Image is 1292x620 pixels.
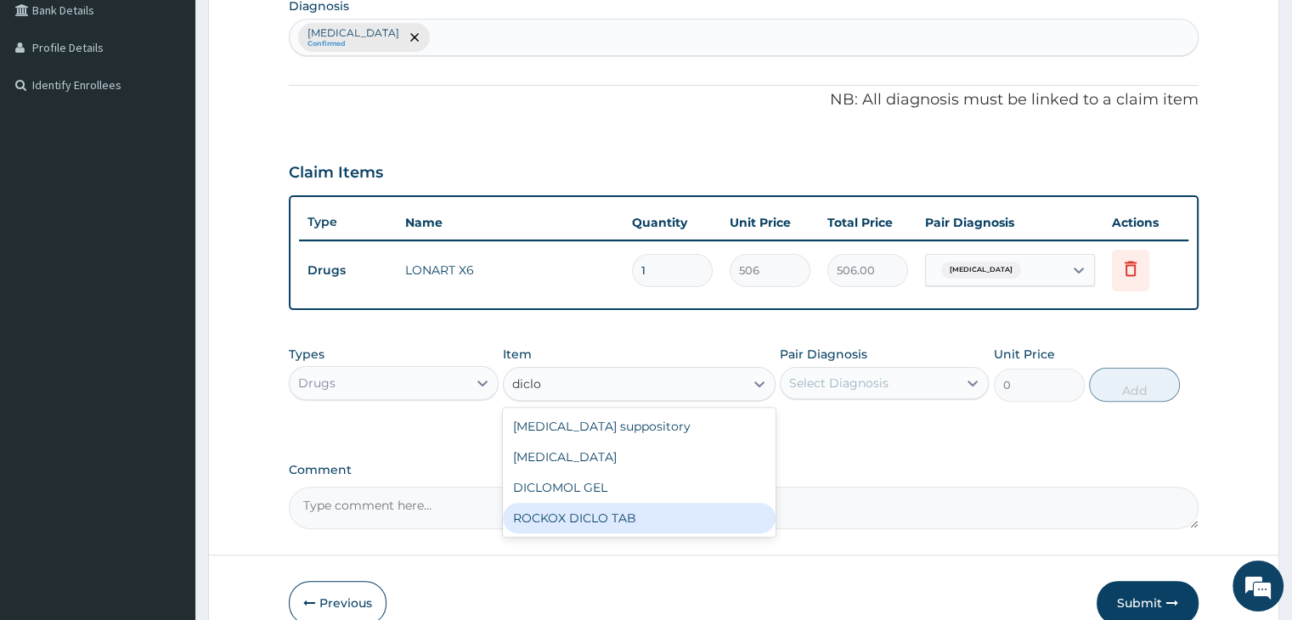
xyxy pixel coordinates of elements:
th: Unit Price [721,206,819,240]
div: DICLOMOL GEL [503,472,776,503]
th: Actions [1103,206,1188,240]
p: [MEDICAL_DATA] [307,26,399,40]
label: Item [503,346,532,363]
div: Minimize live chat window [279,8,319,49]
div: Select Diagnosis [789,375,889,392]
div: [MEDICAL_DATA] [503,442,776,472]
textarea: Type your message and hit 'Enter' [8,428,324,488]
th: Pair Diagnosis [917,206,1103,240]
button: Add [1089,368,1180,402]
div: ROCKOX DICLO TAB [503,503,776,533]
th: Total Price [819,206,917,240]
td: LONART X6 [397,253,623,287]
h3: Claim Items [289,164,383,183]
label: Comment [289,463,1198,477]
th: Quantity [623,206,721,240]
span: [MEDICAL_DATA] [941,262,1021,279]
th: Name [397,206,623,240]
label: Unit Price [994,346,1055,363]
label: Pair Diagnosis [780,346,867,363]
th: Type [299,206,397,238]
div: Drugs [298,375,336,392]
p: NB: All diagnosis must be linked to a claim item [289,89,1198,111]
span: We're online! [99,196,234,368]
div: [MEDICAL_DATA] suppository [503,411,776,442]
td: Drugs [299,255,397,286]
img: d_794563401_company_1708531726252_794563401 [31,85,69,127]
div: Chat with us now [88,95,285,117]
span: remove selection option [407,30,422,45]
label: Types [289,347,324,362]
small: Confirmed [307,40,399,48]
